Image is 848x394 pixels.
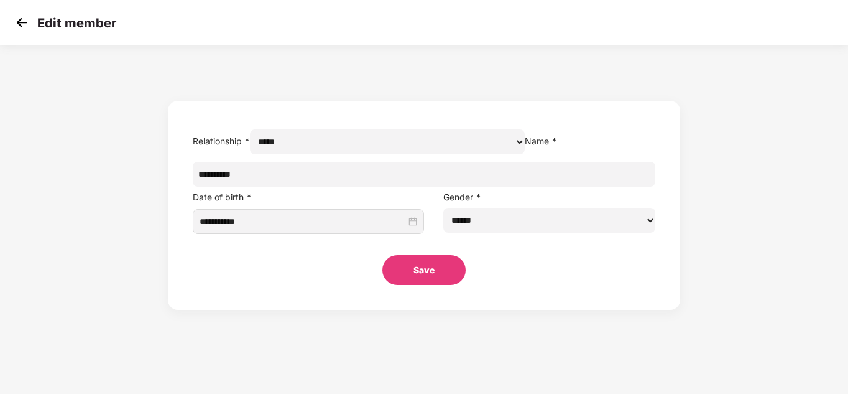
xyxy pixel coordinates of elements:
button: Save [382,255,466,285]
label: Relationship * [193,136,250,146]
label: Gender * [443,192,481,202]
img: svg+xml;base64,PHN2ZyB4bWxucz0iaHR0cDovL3d3dy53My5vcmcvMjAwMC9zdmciIHdpZHRoPSIzMCIgaGVpZ2h0PSIzMC... [12,13,31,32]
label: Date of birth * [193,192,252,202]
p: Edit member [37,16,116,30]
label: Name * [525,136,557,146]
